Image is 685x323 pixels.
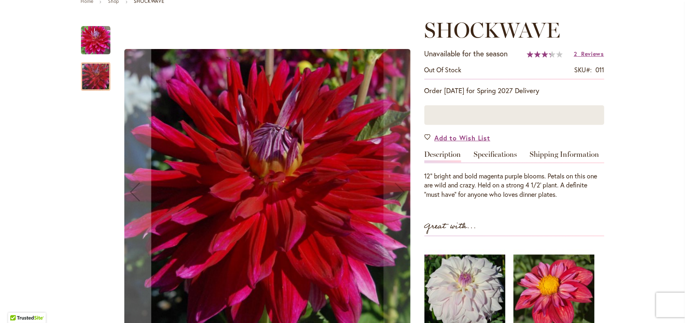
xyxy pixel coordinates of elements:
[424,133,491,143] a: Add to Wish List
[435,133,491,143] span: Add to Wish List
[424,172,604,200] div: 12” bright and bold magenta purple blooms. Petals on this one are wild and crazy. Held on a stron...
[81,18,119,54] div: Shockwave
[424,49,508,59] p: Unavailable for the season
[424,151,604,200] div: Detailed Product Info
[574,50,604,58] a: 2 Reviews
[424,86,604,96] p: Order [DATE] for Spring 2027 Delivery
[574,50,577,58] span: 2
[424,17,561,43] span: SHOCKWAVE
[424,65,462,74] span: Out of stock
[530,151,600,163] a: Shipping Information
[424,151,461,163] a: Description
[575,65,592,74] strong: SKU
[6,294,29,317] iframe: Launch Accessibility Center
[424,65,462,75] div: Availability
[81,54,110,91] div: Shockwave
[596,65,604,75] div: 011
[527,51,563,58] div: 67%
[81,26,110,55] img: Shockwave
[582,50,604,58] span: Reviews
[424,220,477,233] strong: Great with...
[474,151,517,163] a: Specifications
